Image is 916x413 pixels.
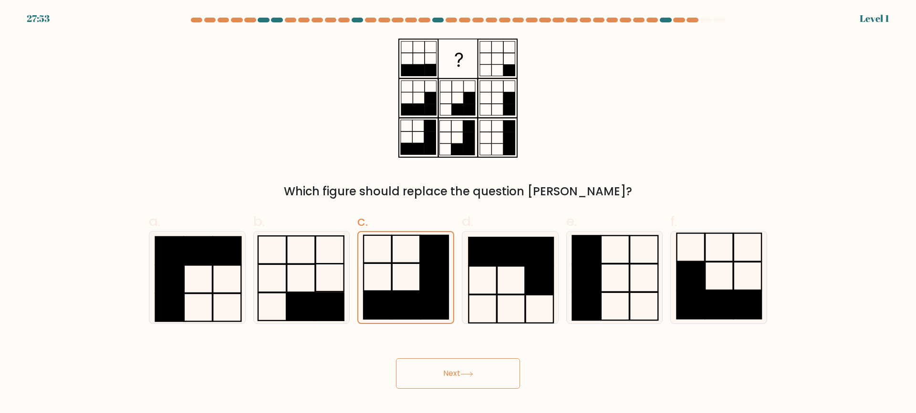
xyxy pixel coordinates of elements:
span: b. [253,212,265,231]
span: e. [566,212,577,231]
div: Level 1 [860,11,889,26]
span: d. [462,212,473,231]
span: f. [670,212,677,231]
span: a. [149,212,160,231]
div: 27:53 [27,11,50,26]
button: Next [396,358,520,389]
div: Which figure should replace the question [PERSON_NAME]? [155,183,761,200]
span: c. [357,212,368,231]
